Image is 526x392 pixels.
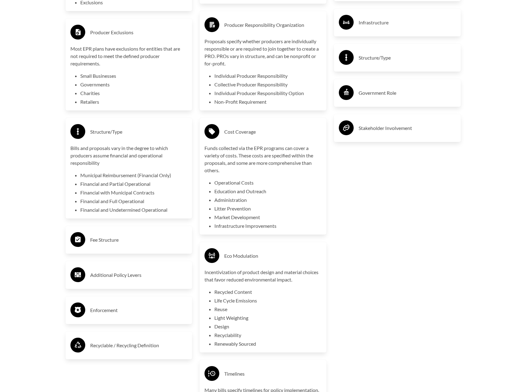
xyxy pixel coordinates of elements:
li: Financial and Partial Operational [80,180,187,188]
h3: Structure/Type [90,127,187,137]
li: Administration [214,196,322,204]
h3: Stakeholder Involvement [359,123,456,133]
li: Design [214,323,322,330]
li: Recyclability [214,332,322,339]
li: Non-Profit Requirement [214,98,322,106]
li: Individual Producer Responsibility [214,72,322,80]
li: Governments [80,81,187,88]
li: Light Weighting [214,314,322,322]
li: Small Businesses [80,72,187,80]
li: Reuse [214,306,322,313]
h3: Structure/Type [359,53,456,63]
p: Funds collected via the EPR programs can cover a variety of costs. These costs are specified with... [204,144,322,174]
p: Most EPR plans have exclusions for entities that are not required to meet the defined producer re... [70,45,187,67]
h3: Producer Responsibility Organization [224,20,322,30]
li: Financial with Municipal Contracts [80,189,187,196]
li: Market Development [214,214,322,221]
li: Education and Outreach [214,188,322,195]
li: Recycled Content [214,288,322,296]
p: Incentivization of product design and material choices that favor reduced environmental impact. [204,269,322,283]
h3: Timelines [224,369,322,379]
li: Financial and Undetermined Operational [80,206,187,214]
li: Life Cycle Emissions [214,297,322,304]
li: Financial and Full Operational [80,198,187,205]
li: Retailers [80,98,187,106]
p: Proposals specify whether producers are individually responsible or are required to join together... [204,38,322,67]
li: Charities [80,90,187,97]
h3: Enforcement [90,305,187,315]
h3: Fee Structure [90,235,187,245]
li: Infrastructure Improvements [214,222,322,230]
li: Individual Producer Responsibility Option [214,90,322,97]
h3: Cost Coverage [224,127,322,137]
li: Municipal Reimbursement (Financial Only) [80,172,187,179]
p: Bills and proposals vary in the degree to which producers assume financial and operational respon... [70,144,187,167]
h3: Recyclable / Recycling Definition [90,340,187,350]
h3: Eco Modulation [224,251,322,261]
h3: Additional Policy Levers [90,270,187,280]
li: Operational Costs [214,179,322,186]
h3: Infrastructure [359,18,456,27]
li: Renewably Sourced [214,340,322,348]
li: Litter Prevention [214,205,322,212]
h3: Producer Exclusions [90,27,187,37]
li: Collective Producer Responsibility [214,81,322,88]
h3: Government Role [359,88,456,98]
